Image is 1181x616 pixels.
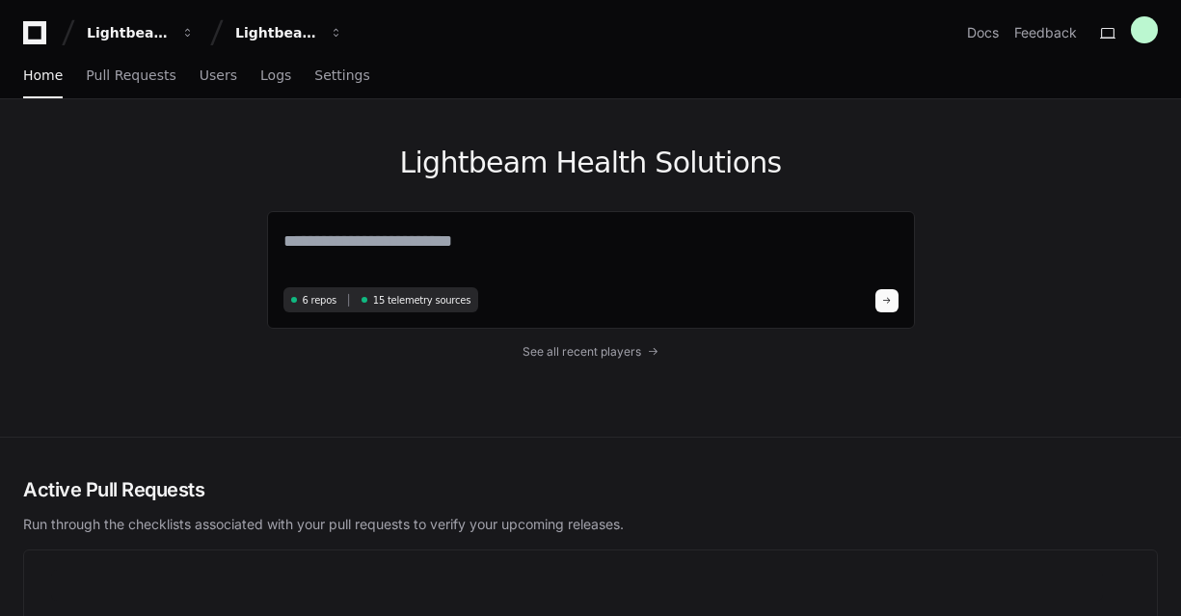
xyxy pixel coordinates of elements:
[1014,23,1077,42] button: Feedback
[87,23,170,42] div: Lightbeam Health
[23,54,63,98] a: Home
[228,15,351,50] button: Lightbeam Health Solutions
[86,69,175,81] span: Pull Requests
[373,293,470,308] span: 15 telemetry sources
[267,344,915,360] a: See all recent players
[86,54,175,98] a: Pull Requests
[267,146,915,180] h1: Lightbeam Health Solutions
[23,476,1158,503] h2: Active Pull Requests
[23,69,63,81] span: Home
[303,293,337,308] span: 6 repos
[200,69,237,81] span: Users
[523,344,641,360] span: See all recent players
[23,515,1158,534] p: Run through the checklists associated with your pull requests to verify your upcoming releases.
[314,54,369,98] a: Settings
[79,15,202,50] button: Lightbeam Health
[235,23,318,42] div: Lightbeam Health Solutions
[314,69,369,81] span: Settings
[967,23,999,42] a: Docs
[200,54,237,98] a: Users
[260,54,291,98] a: Logs
[260,69,291,81] span: Logs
